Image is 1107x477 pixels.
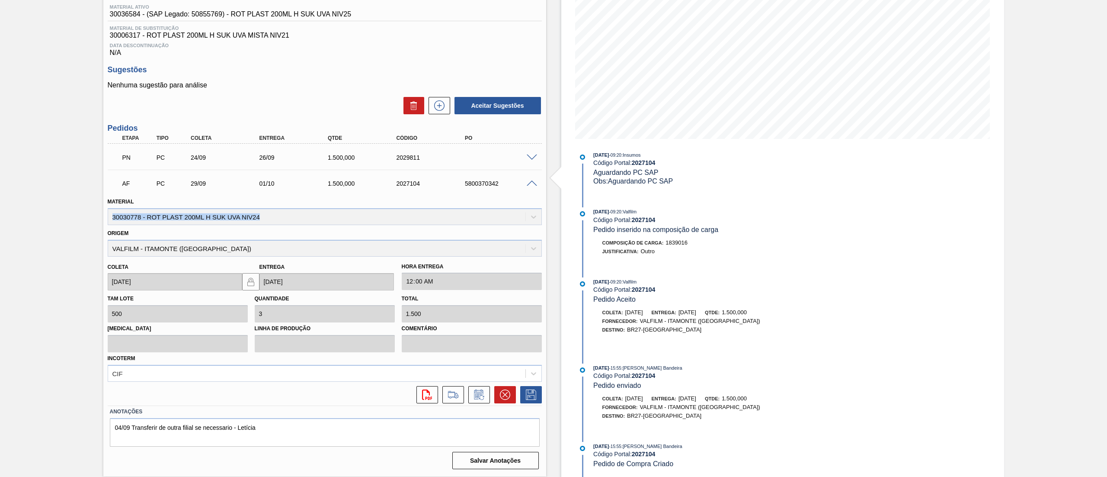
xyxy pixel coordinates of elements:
[438,386,464,403] div: Ir para Composição de Carga
[189,135,267,141] div: Coleta
[189,154,267,161] div: 24/09/2025
[593,152,609,158] span: [DATE]
[399,97,424,114] div: Excluir Sugestões
[627,326,701,333] span: BR27-[GEOGRAPHIC_DATA]
[110,418,540,447] textarea: 04/09 Transferir de outra filial se necessario - Letícia
[602,405,638,410] span: Fornecedor:
[110,406,540,418] label: Anotações
[593,460,673,467] span: Pedido de Compra Criado
[621,444,682,449] span: : [PERSON_NAME] Bandeira
[402,322,542,335] label: Comentário
[464,386,490,403] div: Informar alteração no pedido
[627,413,701,419] span: BR27-[GEOGRAPHIC_DATA]
[108,322,248,335] label: [MEDICAL_DATA]
[678,395,696,402] span: [DATE]
[490,386,516,403] div: Cancelar pedido
[602,396,623,401] span: Coleta:
[242,273,259,290] button: locked
[593,382,641,389] span: Pedido enviado
[593,296,636,303] span: Pedido Aceito
[122,154,155,161] p: PN
[602,413,625,419] span: Destino:
[108,264,128,270] label: Coleta
[632,451,656,458] strong: 2027104
[621,365,682,371] span: : [PERSON_NAME] Bandeira
[255,296,289,302] label: Quantidade
[154,135,192,141] div: Tipo
[593,169,658,176] span: Aguardando PC SAP
[110,32,540,39] span: 30006317 - ROT PLAST 200ML H SUK UVA MISTA NIV21
[108,296,134,302] label: Tam lote
[593,216,799,223] div: Código Portal:
[593,451,799,458] div: Código Portal:
[326,180,404,187] div: 1.500,000
[632,372,656,379] strong: 2027104
[609,366,621,371] span: - 15:55
[110,4,352,10] span: Material ativo
[326,135,404,141] div: Qtde
[189,180,267,187] div: 29/09/2025
[580,446,585,451] img: atual
[450,96,542,115] div: Aceitar Sugestões
[625,309,643,316] span: [DATE]
[120,174,157,193] div: Aguardando Faturamento
[625,395,643,402] span: [DATE]
[609,209,621,214] span: - 09:20
[632,286,656,293] strong: 2027104
[621,152,641,158] span: : Insumos
[580,211,585,216] img: atual
[259,273,394,290] input: dd/mm/yyyy
[580,281,585,287] img: atual
[705,396,720,401] span: Qtde:
[593,159,799,166] div: Código Portal:
[722,395,747,402] span: 1.500,000
[108,230,129,236] label: Origem
[602,249,639,254] span: Justificativa:
[394,135,472,141] div: Código
[609,444,621,449] span: - 15:55
[705,310,720,315] span: Qtde:
[632,216,656,223] strong: 2027104
[609,153,621,158] span: - 09:20
[110,43,540,48] span: Data Descontinuação
[108,65,542,74] h3: Sugestões
[259,264,285,270] label: Entrega
[154,154,192,161] div: Pedido de Compra
[108,273,242,290] input: dd/mm/yyyy
[394,180,472,187] div: 2027104
[593,365,609,371] span: [DATE]
[108,199,134,205] label: Material
[640,318,760,324] span: VALFILM - ITAMONTE ([GEOGRAPHIC_DATA])
[516,386,542,403] div: Salvar Pedido
[652,310,676,315] span: Entrega:
[108,355,135,361] label: Incoterm
[609,280,621,284] span: - 09:20
[108,39,542,57] div: N/A
[108,81,542,89] p: Nenhuma sugestão para análise
[402,296,419,302] label: Total
[640,248,655,255] span: Outro
[246,277,256,287] img: locked
[402,261,542,273] label: Hora Entrega
[154,180,192,187] div: Pedido de Compra
[255,322,395,335] label: Linha de Produção
[412,386,438,403] div: Abrir arquivo PDF
[257,135,335,141] div: Entrega
[108,124,542,133] h3: Pedidos
[110,10,352,18] span: 30036584 - (SAP Legado: 50855769) - ROT PLAST 200ML H SUK UVA NIV25
[463,180,541,187] div: 5800370342
[122,180,155,187] p: AF
[463,135,541,141] div: PO
[580,155,585,160] img: atual
[394,154,472,161] div: 2029811
[454,97,541,114] button: Aceitar Sugestões
[110,26,540,31] span: Material de Substituição
[621,209,637,214] span: : Valfilm
[602,319,638,324] span: Fornecedor:
[593,286,799,293] div: Código Portal:
[593,372,799,379] div: Código Portal:
[602,327,625,332] span: Destino:
[593,226,718,233] span: Pedido inserido na composição de carga
[112,370,123,377] div: CIF
[120,148,157,167] div: Pedido em Negociação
